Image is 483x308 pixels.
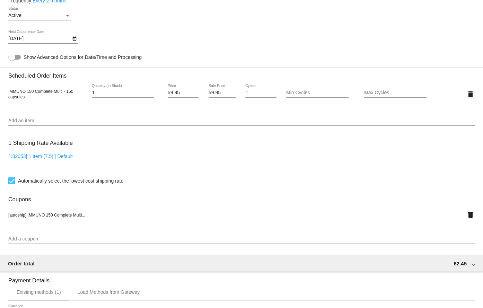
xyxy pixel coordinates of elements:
span: 62.45 [454,261,467,266]
a: [182053] 1 Item (7.5) | Default [8,153,73,159]
mat-icon: delete [466,211,475,219]
input: Cycles [245,90,276,96]
mat-icon: delete [466,90,475,98]
div: Load Methods from Gateway [78,289,140,295]
span: [autoship] IMMUNO 150 Complete Multi... [8,213,85,218]
input: Price [168,90,199,96]
h3: Payment Details [8,272,475,284]
input: Add a coupon [8,236,475,242]
input: Add an item [8,118,475,124]
span: Active [8,12,21,18]
button: Open calendar [71,35,78,42]
mat-select: Status [8,13,71,18]
input: Quantity (In Stock) [92,90,154,96]
input: Min Cycles [286,90,349,96]
h3: Scheduled Order Items [8,67,475,79]
span: Automatically select the lowest cost shipping rate [18,177,123,185]
span: Show Advanced Options for Date/Time and Processing [24,54,142,61]
input: Sale Price [209,90,236,96]
span: Order total [8,261,35,266]
h3: Coupons [8,191,475,203]
h3: 1 Shipping Rate Available [8,135,73,150]
div: Existing methods (1) [17,289,61,295]
span: IMMUNO 150 Complete Multi - 150 capsules [8,89,73,99]
input: Next Occurrence Date [8,36,71,42]
input: Max Cycles [364,90,427,96]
